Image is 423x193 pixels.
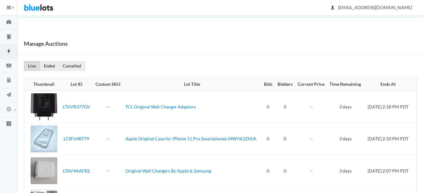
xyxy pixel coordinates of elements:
a: Ended [40,61,59,71]
td: 0 [275,155,295,187]
a: LTAV4AAFR2 [63,168,90,173]
a: Live [24,61,40,71]
th: Current Price [295,78,327,91]
td: 0 [261,91,275,123]
a: Apple Original Case for iPhone 11 Pro Smartphones MWYK2ZM/A [125,136,256,141]
td: [DATE] 2:10 PM PDT [364,123,416,155]
th: Bids [261,78,275,91]
h1: Manage Auctions [24,39,68,48]
td: 0 [275,123,295,155]
td: 0 [261,123,275,155]
th: Lot ID [60,78,93,91]
a: TCL Original Wall Charger Adaptors [125,104,196,109]
td: [DATE] 2:18 PM PDT [364,91,416,123]
th: Lot Title [123,78,261,91]
td: -- [295,155,327,187]
td: [DATE] 2:07 PM PDT [364,155,416,187]
td: -- [295,123,327,155]
td: 3 days [327,123,363,155]
a: Cancelled [59,61,85,71]
a: LTKVR377GV [63,104,90,109]
a: -- [106,136,109,141]
td: 3 days [327,91,363,123]
th: Thumbnail [24,78,60,91]
a: Original Wall Chargers By Apple & Samsung [125,168,211,173]
ion-icon: person [329,5,336,11]
th: Bidders [275,78,295,91]
td: 0 [261,155,275,187]
td: 0 [275,91,295,123]
td: 3 days [327,155,363,187]
th: Custom SKU [93,78,123,91]
th: Time Remaining [327,78,363,91]
span: [EMAIL_ADDRESS][DOMAIN_NAME] [331,5,412,10]
a: -- [106,168,109,173]
a: -- [106,104,109,109]
a: LT3FV4R779 [64,136,89,141]
td: -- [295,91,327,123]
th: Ends At [364,78,416,91]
